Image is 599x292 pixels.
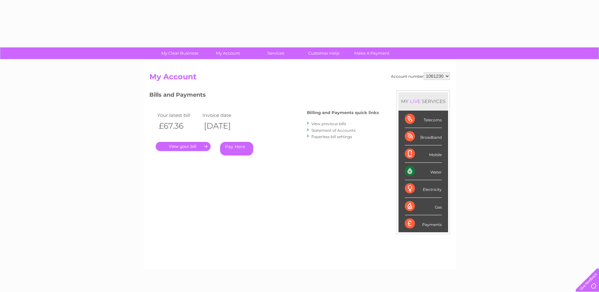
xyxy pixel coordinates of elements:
[156,111,201,119] td: Your latest bill
[220,142,253,155] a: Pay Here
[391,72,450,80] div: Account number
[149,90,379,101] h3: Bills and Payments
[307,110,379,115] h4: Billing and Payments quick links
[405,128,442,145] div: Broadband
[311,134,352,139] a: Paperless bill settings
[398,92,448,110] div: MY SERVICES
[405,198,442,215] div: Gas
[311,128,356,133] a: Statement of Accounts
[405,163,442,180] div: Water
[149,72,450,84] h2: My Account
[405,145,442,163] div: Mobile
[154,47,206,59] a: My Clear Business
[298,47,350,59] a: Customer Help
[156,142,211,151] a: .
[311,121,346,126] a: View previous bills
[250,47,302,59] a: Services
[202,47,254,59] a: My Account
[346,47,398,59] a: Make A Payment
[405,180,442,198] div: Electricity
[201,111,246,119] td: Invoice date
[405,111,442,128] div: Telecoms
[409,98,422,104] div: LIVE
[201,119,246,132] th: [DATE]
[156,119,201,132] th: £67.36
[405,215,442,232] div: Payments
